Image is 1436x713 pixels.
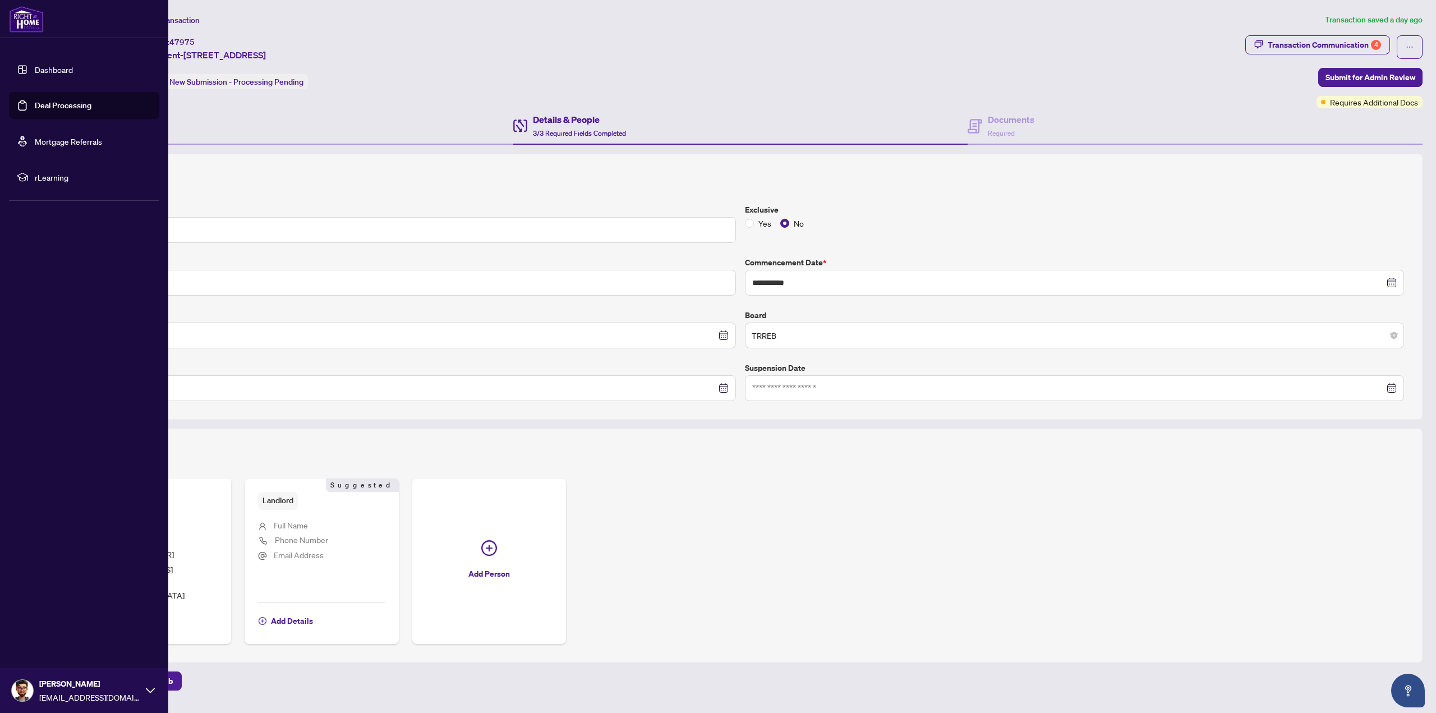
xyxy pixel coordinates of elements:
[745,204,1404,216] label: Exclusive
[1245,35,1390,54] button: Transaction Communication4
[35,136,102,146] a: Mortgage Referrals
[275,535,328,545] span: Phone Number
[39,691,140,703] span: [EMAIL_ADDRESS][DOMAIN_NAME]
[745,362,1404,374] label: Suspension Date
[35,171,151,183] span: rLearning
[258,492,298,509] span: Landlord
[1391,674,1425,707] button: Open asap
[754,217,776,229] span: Yes
[77,204,736,216] label: Listing Price
[139,48,266,62] span: Basement-[STREET_ADDRESS]
[1325,13,1423,26] article: Transaction saved a day ago
[77,172,1404,190] h2: Trade Details
[533,113,626,126] h4: Details & People
[1371,40,1381,50] div: 4
[139,74,308,89] div: Status:
[1330,96,1418,108] span: Requires Additional Docs
[468,565,510,583] span: Add Person
[789,217,808,229] span: No
[77,362,736,374] label: Cancellation Date
[481,540,497,556] span: plus-circle
[258,611,314,631] button: Add Details
[533,129,626,137] span: 3/3 Required Fields Completed
[77,309,736,321] label: Expiry Date
[988,129,1015,137] span: Required
[412,479,567,644] button: Add Person
[35,100,91,111] a: Deal Processing
[752,325,1397,346] span: TRREB
[140,15,200,25] span: View Transaction
[12,680,33,701] img: Profile Icon
[745,256,1404,269] label: Commencement Date
[1406,43,1414,51] span: ellipsis
[9,6,44,33] img: logo
[988,113,1034,126] h4: Documents
[169,77,303,87] span: New Submission - Processing Pending
[271,612,313,630] span: Add Details
[326,479,399,492] span: Suggested
[745,309,1404,321] label: Board
[1268,36,1381,54] div: Transaction Communication
[274,520,308,530] span: Full Name
[77,256,736,269] label: Unit/Lot Number
[39,678,140,690] span: [PERSON_NAME]
[1325,68,1415,86] span: Submit for Admin Review
[274,550,324,560] span: Email Address
[1318,68,1423,87] button: Submit for Admin Review
[35,65,73,75] a: Dashboard
[259,617,266,625] span: plus-circle
[1391,332,1397,339] span: close-circle
[169,37,195,47] span: 47975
